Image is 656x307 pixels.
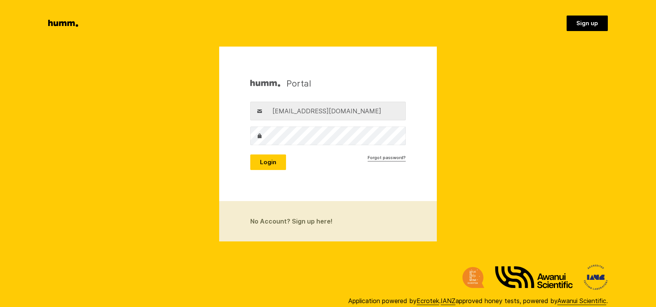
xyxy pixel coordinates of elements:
img: Humm [250,78,280,89]
h1: Portal [250,78,311,89]
img: International Accreditation New Zealand [584,265,608,290]
button: Login [250,154,286,170]
a: No Account? Sign up here! [219,201,437,241]
img: Awanui Scientific [495,266,573,288]
a: IANZ [441,297,455,305]
a: Awanui Scientific [557,297,606,305]
a: Sign up [567,16,608,31]
a: Forgot password? [368,154,406,161]
div: Application powered by . approved honey tests, powered by . [348,296,608,305]
img: Ecrotek [462,267,484,288]
a: Ecrotek [417,297,439,305]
